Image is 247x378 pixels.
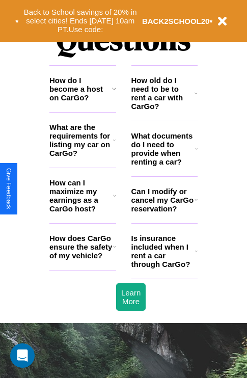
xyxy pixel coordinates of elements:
h3: How does CarGo ensure the safety of my vehicle? [49,234,113,260]
div: Give Feedback [5,168,12,209]
div: Open Intercom Messenger [10,343,35,368]
button: Learn More [116,283,146,311]
h3: Can I modify or cancel my CarGo reservation? [131,187,195,213]
h3: How can I maximize my earnings as a CarGo host? [49,178,113,213]
h3: How old do I need to be to rent a car with CarGo? [131,76,195,111]
button: Back to School savings of 20% in select cities! Ends [DATE] 10am PT.Use code: [19,5,142,37]
h3: What documents do I need to provide when renting a car? [131,131,196,166]
h3: How do I become a host on CarGo? [49,76,112,102]
h3: Is insurance included when I rent a car through CarGo? [131,234,195,268]
h3: What are the requirements for listing my car on CarGo? [49,123,113,157]
b: BACK2SCHOOL20 [142,17,210,25]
